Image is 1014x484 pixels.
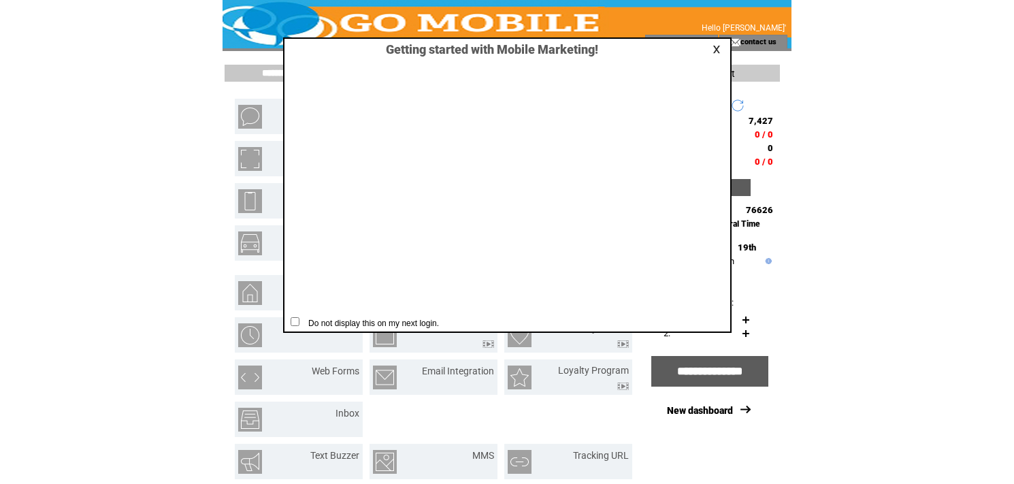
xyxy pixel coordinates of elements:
img: text-blast.png [238,105,262,129]
a: Loyalty Program [558,365,629,376]
a: Email Integration [422,366,494,376]
a: New dashboard [667,405,733,416]
img: birthday-wishes.png [508,323,531,347]
img: account_icon.gif [666,37,676,48]
img: email-integration.png [373,366,397,389]
a: contact us [740,37,776,46]
img: video.png [617,340,629,348]
img: property-listing.png [238,281,262,305]
span: Central Time [712,219,760,229]
span: 7,427 [749,116,773,126]
span: Getting started with Mobile Marketing! [372,42,598,57]
a: Text Buzzer [310,450,359,461]
a: Web Forms [312,366,359,376]
img: text-to-win.png [373,323,397,347]
span: Hello [PERSON_NAME]' [702,23,786,33]
img: video.png [483,340,494,348]
span: 19th [738,242,756,253]
span: 0 [768,143,773,153]
span: Do not display this on my next login. [301,319,439,328]
span: 2. [664,328,670,338]
a: Tracking URL [573,450,629,461]
img: scheduled-tasks.png [238,323,262,347]
img: web-forms.png [238,366,262,389]
span: 0 / 0 [755,157,773,167]
img: video.png [617,383,629,390]
img: help.gif [762,258,772,264]
img: inbox.png [238,408,262,432]
img: mobile-coupons.png [238,147,262,171]
img: tracking-url.png [508,450,531,474]
img: contact_us_icon.gif [730,37,740,48]
img: loyalty-program.png [508,366,531,389]
img: mobile-websites.png [238,189,262,213]
img: text-buzzer.png [238,450,262,474]
img: vehicle-listing.png [238,231,262,255]
span: 76626 [746,205,773,215]
span: 0 / 0 [755,129,773,140]
a: Inbox [336,408,359,419]
img: mms.png [373,450,397,474]
a: MMS [472,450,494,461]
